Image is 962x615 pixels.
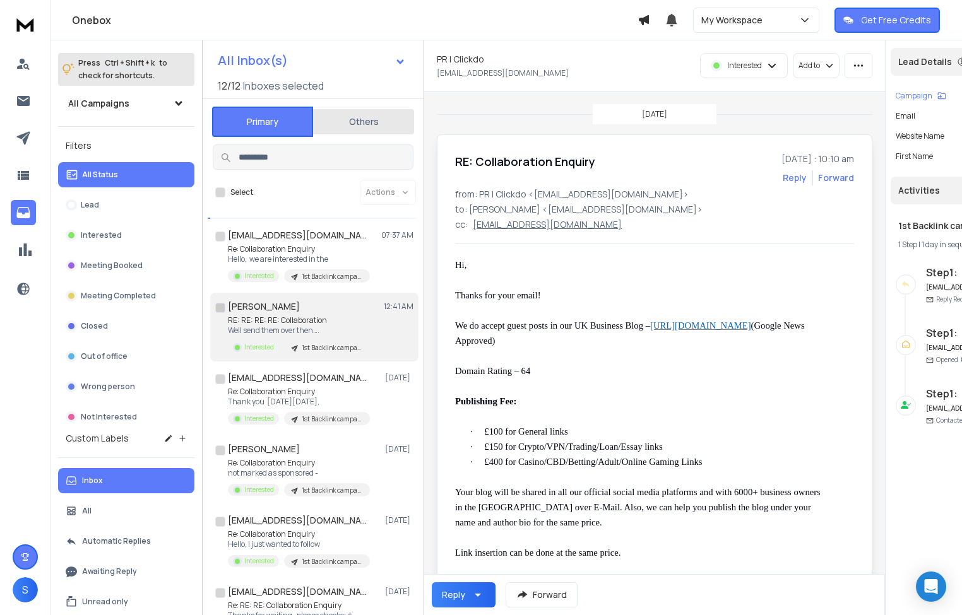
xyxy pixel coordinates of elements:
[470,442,484,452] span: ·
[455,260,466,270] span: Hi,
[896,111,915,121] p: Email
[701,14,768,26] p: My Workspace
[302,343,362,353] p: 1st Backlink campaign
[228,372,367,384] h1: [EMAIL_ADDRESS][DOMAIN_NAME]
[455,548,621,558] span: Link insertion can be done at the same price.
[81,230,122,240] p: Interested
[228,244,370,254] p: Re: Collaboration Enquiry
[66,432,129,445] h3: Custom Labels
[81,291,156,301] p: Meeting Completed
[244,271,274,281] p: Interested
[81,412,137,422] p: Not Interested
[432,582,496,607] button: Reply
[228,585,367,598] h1: [EMAIL_ADDRESS][DOMAIN_NAME]
[484,457,702,467] span: £400 for Casino/CBD/Betting/Adult/Online Gaming Links
[385,444,413,454] p: [DATE]
[228,229,367,242] h1: [EMAIL_ADDRESS][DOMAIN_NAME]
[302,272,362,281] p: 1st Backlink campaign
[82,170,118,180] p: All Status
[455,320,807,346] span: We do accept guest posts in our UK Business Blog – (Google News Approved)
[302,557,362,566] p: 1st Backlink campaign
[455,290,541,300] span: Thanks for your email!
[58,404,194,430] button: Not Interested
[58,223,194,248] button: Interested
[228,443,300,455] h1: [PERSON_NAME]
[208,48,416,73] button: All Inbox(s)
[896,91,932,101] p: Campaign
[437,68,569,78] p: [EMAIL_ADDRESS][DOMAIN_NAME]
[385,587,413,597] p: [DATE]
[642,109,667,119] p: [DATE]
[916,571,946,602] div: Open Intercom Messenger
[58,91,194,116] button: All Campaigns
[82,506,92,516] p: All
[385,515,413,525] p: [DATE]
[455,188,854,201] p: from: PR | Clickdo <[EMAIL_ADDRESS][DOMAIN_NAME]>
[103,56,157,70] span: Ctrl + Shift + k
[72,13,638,28] h1: Onebox
[455,487,823,527] span: Your blog will be shared in all our official social media platforms and with 6000+ business owner...
[818,172,854,184] div: Forward
[455,366,530,376] span: Domain Rating – 64
[244,414,274,423] p: Interested
[58,137,194,155] h3: Filters
[781,153,854,165] p: [DATE] : 10:10 am
[228,325,370,336] p: Well send them over then….
[484,442,662,452] span: £150 for Crypto/VPN/Trading/Loan/Essay links
[218,78,240,93] span: 12 / 12
[455,218,468,231] p: cc:
[455,396,516,406] span: Publishing Fee:
[78,57,167,82] p: Press to check for shortcuts.
[58,283,194,308] button: Meeting Completed
[384,302,413,312] p: 12:41 AM
[302,486,362,495] p: 1st Backlink campaign
[898,56,952,68] p: Lead Details
[896,131,944,141] p: Website Name
[302,414,362,424] p: 1st Backlink campaign
[81,200,99,210] p: Lead
[228,458,370,468] p: Re: Collaboration Enquiry
[727,61,762,71] p: Interested
[484,426,567,436] span: £100 for General links
[13,13,38,36] img: logo
[81,261,143,271] p: Meeting Booked
[313,108,414,136] button: Others
[228,600,370,611] p: Re: RE: RE: Collaboration Enquiry
[783,172,807,184] button: Reply
[442,589,465,601] div: Reply
[58,192,194,218] button: Lead
[650,320,751,331] a: [URL][DOMAIN_NAME]
[861,14,931,26] p: Get Free Credits
[228,468,370,478] p: not marked as sponsored -
[82,566,137,577] p: Awaiting Reply
[228,254,370,264] p: Hello, we are interested in the
[212,107,313,137] button: Primary
[58,468,194,493] button: Inbox
[437,53,484,66] h1: PR | Clickdo
[799,61,820,71] p: Add to
[228,315,370,325] p: RE: RE: RE: RE: Collaboration
[58,498,194,524] button: All
[244,343,274,352] p: Interested
[82,597,128,607] p: Unread only
[58,559,194,584] button: Awaiting Reply
[58,313,194,339] button: Closed
[81,382,135,392] p: Wrong person
[470,426,484,436] span: ·
[13,577,38,602] button: S
[834,8,940,33] button: Get Free Credits
[228,397,370,407] p: Thank you [DATE][DATE],
[58,589,194,614] button: Unread only
[898,239,917,250] span: 1 Step
[470,457,484,467] span: ·
[243,78,324,93] h3: Inboxes selected
[228,539,370,549] p: Hello, I just wanted to follow
[58,162,194,187] button: All Status
[506,582,578,607] button: Forward
[58,253,194,278] button: Meeting Booked
[82,536,151,546] p: Automatic Replies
